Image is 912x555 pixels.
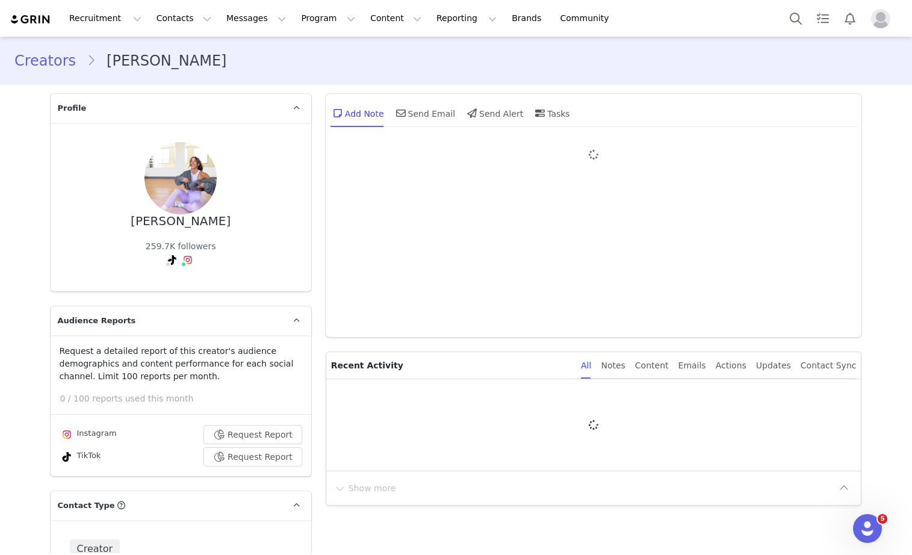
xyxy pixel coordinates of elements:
button: Reporting [429,5,504,32]
button: Search [783,5,809,32]
span: 5 [878,514,887,524]
div: Send Email [394,99,456,128]
div: Contact Sync [801,352,857,379]
button: Request Report [203,425,302,444]
img: grin logo [10,14,52,25]
div: Tasks [533,99,570,128]
span: Profile [58,102,87,114]
div: Instagram [60,427,117,442]
p: Request a detailed report of this creator's audience demographics and content performance for eac... [60,345,302,383]
button: Profile [864,9,902,28]
div: All [581,352,591,379]
button: Program [294,5,362,32]
p: 0 / 100 reports used this month [60,392,311,405]
p: Recent Activity [331,352,571,379]
div: TikTok [60,450,101,464]
button: Recruitment [62,5,149,32]
img: instagram.svg [62,430,72,439]
button: Notifications [837,5,863,32]
iframe: Intercom live chat [853,514,882,543]
span: Audience Reports [58,315,136,327]
img: instagram.svg [183,255,193,265]
a: Community [553,5,622,32]
span: Contact Type [58,500,115,512]
img: d683a0c2-13b7-4fec-b6aa-e71f5e99fb1d.jpg [144,142,217,214]
button: Request Report [203,447,302,467]
div: Emails [678,352,706,379]
div: 259.7K followers [146,240,216,253]
div: Notes [601,352,625,379]
div: Send Alert [465,99,523,128]
div: Updates [756,352,791,379]
a: Brands [504,5,552,32]
img: placeholder-profile.jpg [871,9,890,28]
div: [PERSON_NAME] [131,214,231,228]
button: Content [363,5,429,32]
button: Show more [333,479,397,498]
button: Messages [219,5,293,32]
a: Creators [14,50,87,72]
div: Content [635,352,669,379]
button: Contacts [149,5,219,32]
a: Tasks [810,5,836,32]
div: Actions [716,352,746,379]
div: Add Note [330,99,384,128]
